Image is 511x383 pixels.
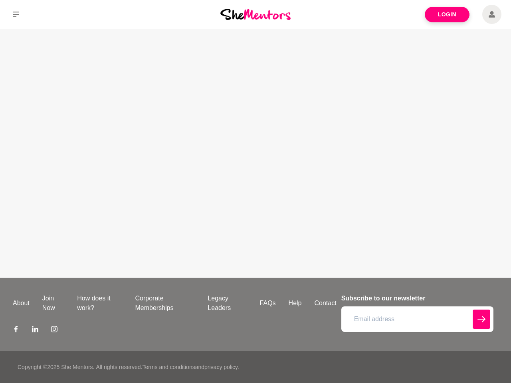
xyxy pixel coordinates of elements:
h4: Subscribe to our newsletter [341,294,493,303]
a: Terms and conditions [142,364,195,370]
img: She Mentors Logo [220,9,291,20]
a: Contact [308,298,343,308]
a: Help [282,298,308,308]
input: Email address [341,306,493,332]
a: privacy policy [204,364,238,370]
a: Legacy Leaders [201,294,253,313]
p: All rights reserved. and . [96,363,239,371]
a: Login [425,7,469,22]
a: FAQs [254,298,282,308]
a: Facebook [13,326,19,335]
a: Join Now [36,294,71,313]
a: About [6,298,36,308]
a: Instagram [51,326,57,335]
a: LinkedIn [32,326,38,335]
p: Copyright © 2025 She Mentors . [18,363,94,371]
a: How does it work? [71,294,129,313]
a: Corporate Memberships [129,294,201,313]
